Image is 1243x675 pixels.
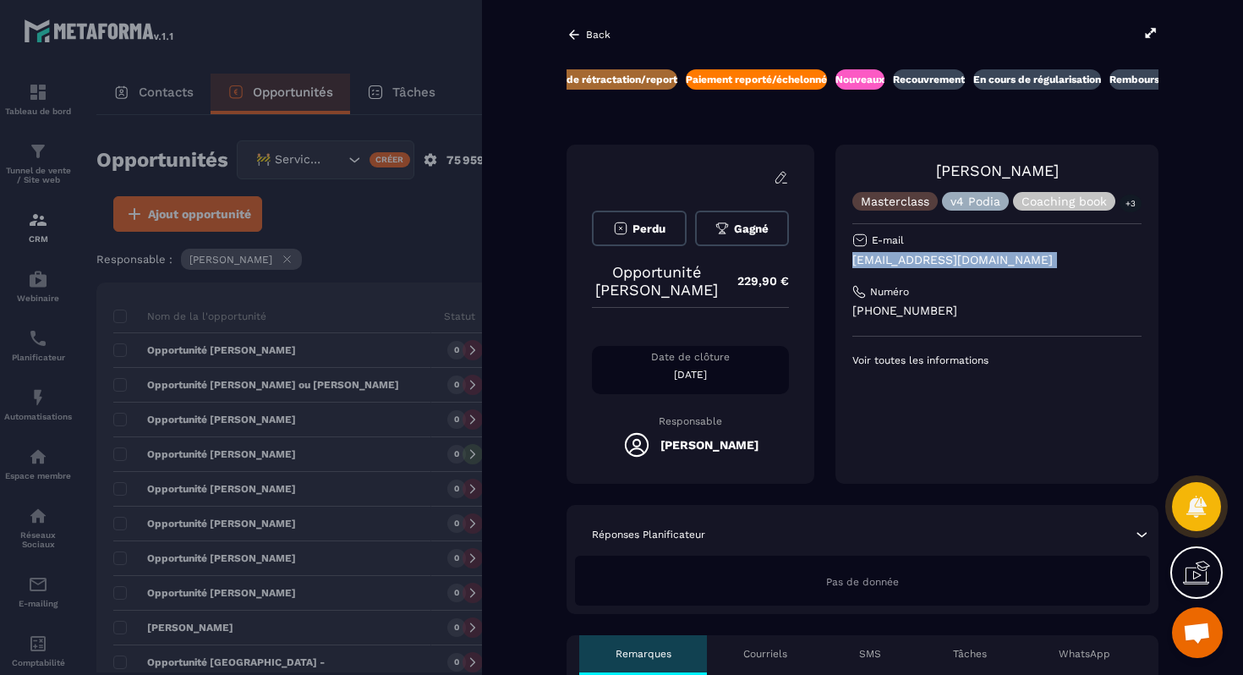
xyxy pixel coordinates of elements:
[592,415,789,427] p: Responsable
[852,303,1142,319] p: [PHONE_NUMBER]
[1120,195,1142,212] p: +3
[592,368,789,381] p: [DATE]
[592,528,705,541] p: Réponses Planificateur
[1021,195,1107,207] p: Coaching book
[517,73,677,86] p: Demande de rétractation/report
[586,29,611,41] p: Back
[616,647,671,661] p: Remarques
[734,222,769,235] span: Gagné
[660,438,758,452] h5: [PERSON_NAME]
[1109,73,1202,86] p: Remboursé/annulé
[1172,607,1223,658] a: Ouvrir le chat
[1059,647,1110,661] p: WhatsApp
[936,162,1059,179] a: [PERSON_NAME]
[743,647,787,661] p: Courriels
[950,195,1000,207] p: v4 Podia
[973,73,1101,86] p: En cours de régularisation
[870,285,909,299] p: Numéro
[859,647,881,661] p: SMS
[686,73,827,86] p: Paiement reporté/échelonné
[835,73,884,86] p: Nouveaux
[893,73,965,86] p: Recouvrement
[695,211,790,246] button: Gagné
[852,252,1142,268] p: [EMAIL_ADDRESS][DOMAIN_NAME]
[632,222,665,235] span: Perdu
[872,233,904,247] p: E-mail
[852,354,1142,367] p: Voir toutes les informations
[720,265,789,298] p: 229,90 €
[826,576,899,588] span: Pas de donnée
[592,211,687,246] button: Perdu
[953,647,987,661] p: Tâches
[861,195,929,207] p: Masterclass
[592,263,720,299] p: Opportunité [PERSON_NAME]
[592,350,789,364] p: Date de clôture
